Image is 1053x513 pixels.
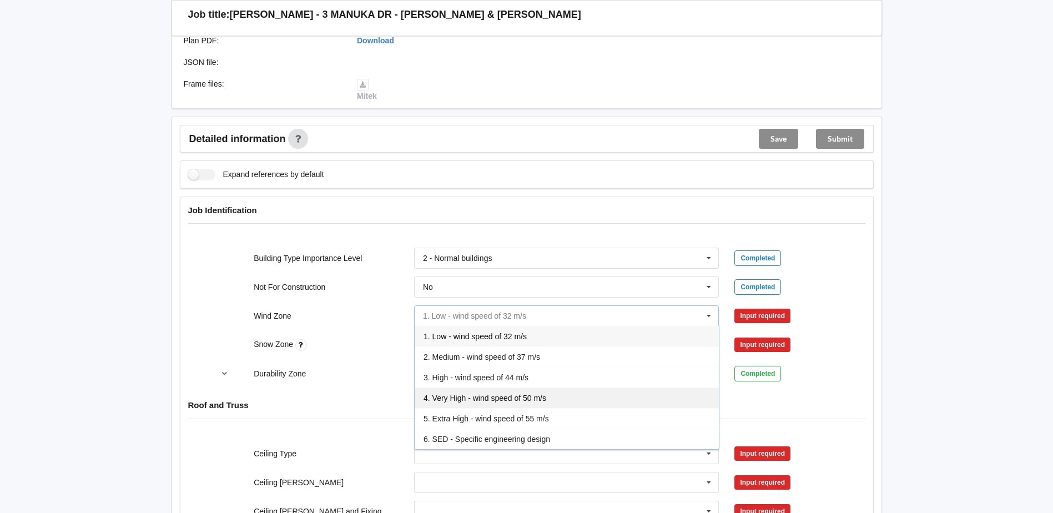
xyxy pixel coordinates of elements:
h4: Job Identification [188,205,865,215]
div: JSON file : [176,57,350,68]
span: 2. Medium - wind speed of 37 m/s [424,353,540,361]
label: Expand references by default [188,169,324,180]
div: Frame files : [176,78,350,102]
button: reference-toggle [214,364,235,384]
div: Input required [734,475,790,490]
span: 6. SED - Specific engineering design [424,435,550,444]
label: Snow Zone [254,340,295,349]
label: Building Type Importance Level [254,254,362,263]
span: 1. Low - wind speed of 32 m/s [424,332,527,341]
div: No [423,283,433,291]
span: 3. High - wind speed of 44 m/s [424,373,528,382]
div: Plan PDF : [176,35,350,46]
label: Wind Zone [254,311,291,320]
label: Durability Zone [254,369,306,378]
label: Ceiling Type [254,449,296,458]
span: 4. Very High - wind speed of 50 m/s [424,394,546,403]
div: Input required [734,338,790,352]
h4: Roof and Truss [188,400,865,410]
h3: Job title: [188,8,230,21]
label: Ceiling [PERSON_NAME] [254,478,344,487]
div: 2 - Normal buildings [423,254,492,262]
div: Completed [734,279,781,295]
a: Download [357,36,394,45]
label: Not For Construction [254,283,325,291]
div: Completed [734,250,781,266]
div: Input required [734,309,790,323]
span: 5. Extra High - wind speed of 55 m/s [424,414,549,423]
span: Detailed information [189,134,286,144]
a: Mitek [357,79,377,100]
div: Completed [734,366,781,381]
h3: [PERSON_NAME] - 3 MANUKA DR - [PERSON_NAME] & [PERSON_NAME] [230,8,581,21]
div: Input required [734,446,790,461]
